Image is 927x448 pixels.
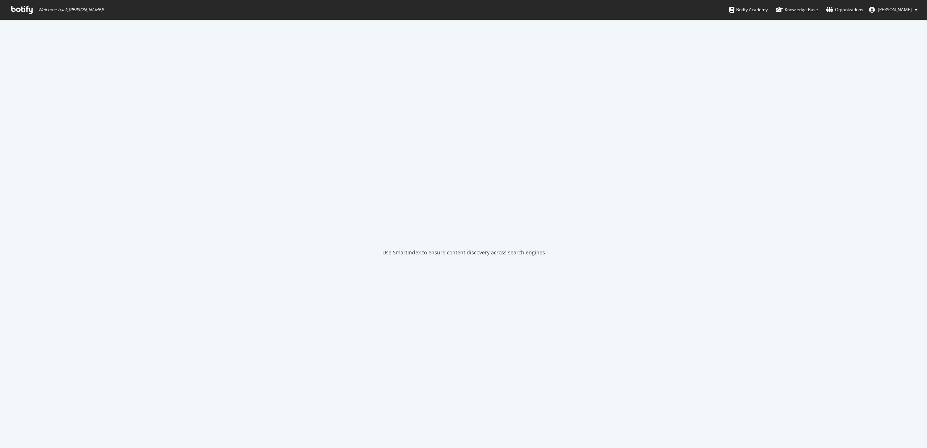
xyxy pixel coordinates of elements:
[878,7,912,13] span: Tamara Quiñones
[382,249,545,256] div: Use SmartIndex to ensure content discovery across search engines
[38,7,104,13] span: Welcome back, [PERSON_NAME] !
[826,6,863,13] div: Organizations
[729,6,768,13] div: Botify Academy
[437,211,490,237] div: animation
[776,6,818,13] div: Knowledge Base
[863,4,923,16] button: [PERSON_NAME]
